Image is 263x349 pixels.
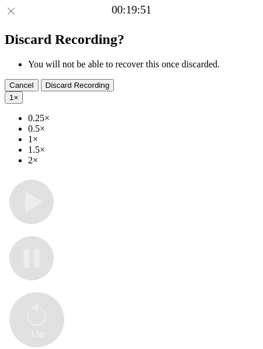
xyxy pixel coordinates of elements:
button: 1× [5,91,23,104]
li: 0.25× [28,113,258,124]
h2: Discard Recording? [5,32,258,47]
li: You will not be able to recover this once discarded. [28,59,258,70]
li: 2× [28,155,258,166]
li: 1× [28,134,258,145]
span: 1 [9,93,13,102]
li: 1.5× [28,145,258,155]
button: Cancel [5,79,39,91]
button: Discard Recording [41,79,115,91]
li: 0.5× [28,124,258,134]
a: 00:19:51 [112,4,151,16]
